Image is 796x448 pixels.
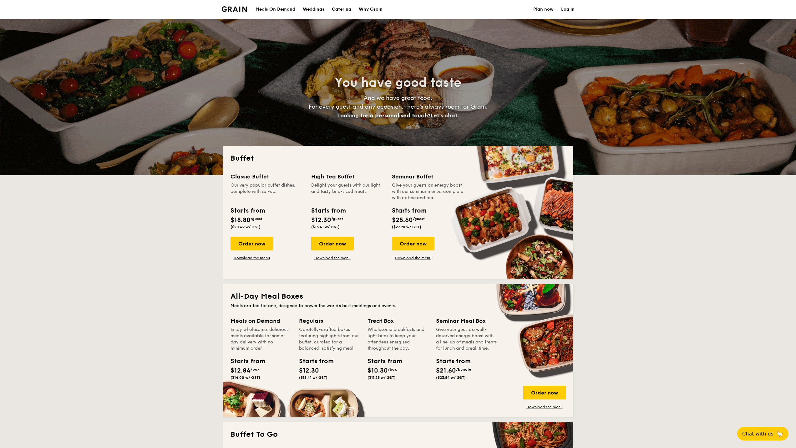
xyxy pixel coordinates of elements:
div: Seminar Meal Box [436,317,497,325]
div: Starts from [231,206,265,215]
span: /guest [413,217,425,221]
span: ($13.41 w/ GST) [311,225,340,229]
span: $12.84 [231,367,251,374]
span: $21.60 [436,367,456,374]
span: $18.80 [231,216,251,224]
span: ($23.54 w/ GST) [436,375,466,380]
span: Let's chat. [430,112,459,119]
span: $25.60 [392,216,413,224]
span: /box [251,367,260,372]
span: ($14.00 w/ GST) [231,375,260,380]
a: Download the menu [231,255,273,260]
div: Order now [231,237,273,250]
h2: Buffet [231,153,566,163]
span: /bundle [456,367,471,372]
span: /guest [331,217,343,221]
a: Download the menu [523,404,566,409]
div: Give your guests an energy boost with our seminar menus, complete with coffee and tea. [392,182,465,201]
div: Order now [523,386,566,399]
span: You have good taste [335,75,461,90]
div: Starts from [436,357,464,366]
span: ($11.23 w/ GST) [368,375,396,380]
span: $10.30 [368,367,388,374]
div: Starts from [299,357,327,366]
img: Grain [222,6,247,12]
div: High Tea Buffet [311,172,384,181]
span: /guest [251,217,262,221]
div: Enjoy wholesome, delicious meals available for same-day delivery with no minimum order. [231,327,292,352]
div: Treat Box [368,317,428,325]
div: Order now [392,237,434,250]
div: Delight your guests with our light and tasty bite-sized treats. [311,182,384,201]
span: ($20.49 w/ GST) [231,225,261,229]
div: Seminar Buffet [392,172,465,181]
div: Regulars [299,317,360,325]
span: ($13.41 w/ GST) [299,375,327,380]
div: Meals crafted for one, designed to power the world's best meetings and events. [231,303,566,309]
span: 🦙 [776,430,783,437]
div: Classic Buffet [231,172,304,181]
span: $12.30 [311,216,331,224]
button: Chat with us🦙 [737,427,788,440]
a: Download the menu [311,255,354,260]
span: Chat with us [742,431,773,437]
span: ($27.90 w/ GST) [392,225,421,229]
span: $12.30 [299,367,319,374]
h2: All-Day Meal Boxes [231,291,566,301]
div: Wholesome breakfasts and light bites to keep your attendees energised throughout the day. [368,327,428,352]
div: Meals on Demand [231,317,292,325]
span: Looking for a personalised touch? [337,112,430,119]
div: Carefully-crafted boxes featuring highlights from our buffet, curated for a balanced, satisfying ... [299,327,360,352]
a: Logotype [222,6,247,12]
a: Download the menu [392,255,434,260]
div: Starts from [368,357,396,366]
h2: Buffet To Go [231,430,566,440]
div: Order now [311,237,354,250]
div: Starts from [392,206,426,215]
div: Starts from [311,206,345,215]
span: And we have great food. For every guest and any occasion, there’s always room for Grain. [309,95,488,119]
div: Give your guests a well-deserved energy boost with a line-up of meals and treats for lunch and br... [436,327,497,352]
div: Starts from [231,357,259,366]
span: /box [388,367,397,372]
div: Our very popular buffet dishes, complete with set-up. [231,182,304,201]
